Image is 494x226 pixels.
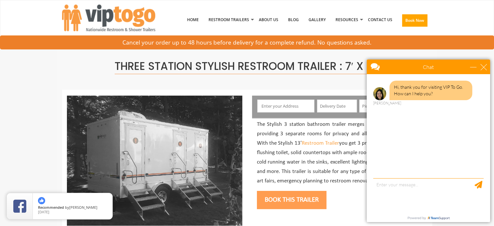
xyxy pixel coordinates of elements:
[363,3,397,37] a: Contact Us
[331,3,363,37] a: Resources
[397,3,432,41] a: Book Now
[38,206,107,210] span: by
[62,5,155,31] img: VIPTOGO
[257,191,326,209] button: Book this trailer
[38,205,64,210] span: Recommended
[69,205,97,210] span: [PERSON_NAME]
[402,14,427,27] button: Book Now
[254,3,283,37] a: About Us
[359,100,399,113] input: Pick up Date
[283,3,304,37] a: Blog
[363,56,494,226] iframe: Live Chat Box
[257,120,423,186] p: The Stylish 3 station bathroom trailer merges elegance with necessity, providing 3 separate rooms...
[13,200,26,213] img: Review Rating
[302,140,339,146] a: Restroom Trailer
[38,209,49,214] span: [DATE]
[304,3,331,37] a: Gallery
[257,100,314,113] input: Enter your Address
[115,59,379,74] span: Three Station Stylish Restroom Trailer : 7′ x 14′
[204,3,254,37] a: Restroom Trailers
[38,197,45,204] img: thumbs up icon
[182,3,204,37] a: Home
[67,96,242,226] img: Side view of three station restroom trailer with three separate doors with signs
[317,100,357,113] input: Delivery Date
